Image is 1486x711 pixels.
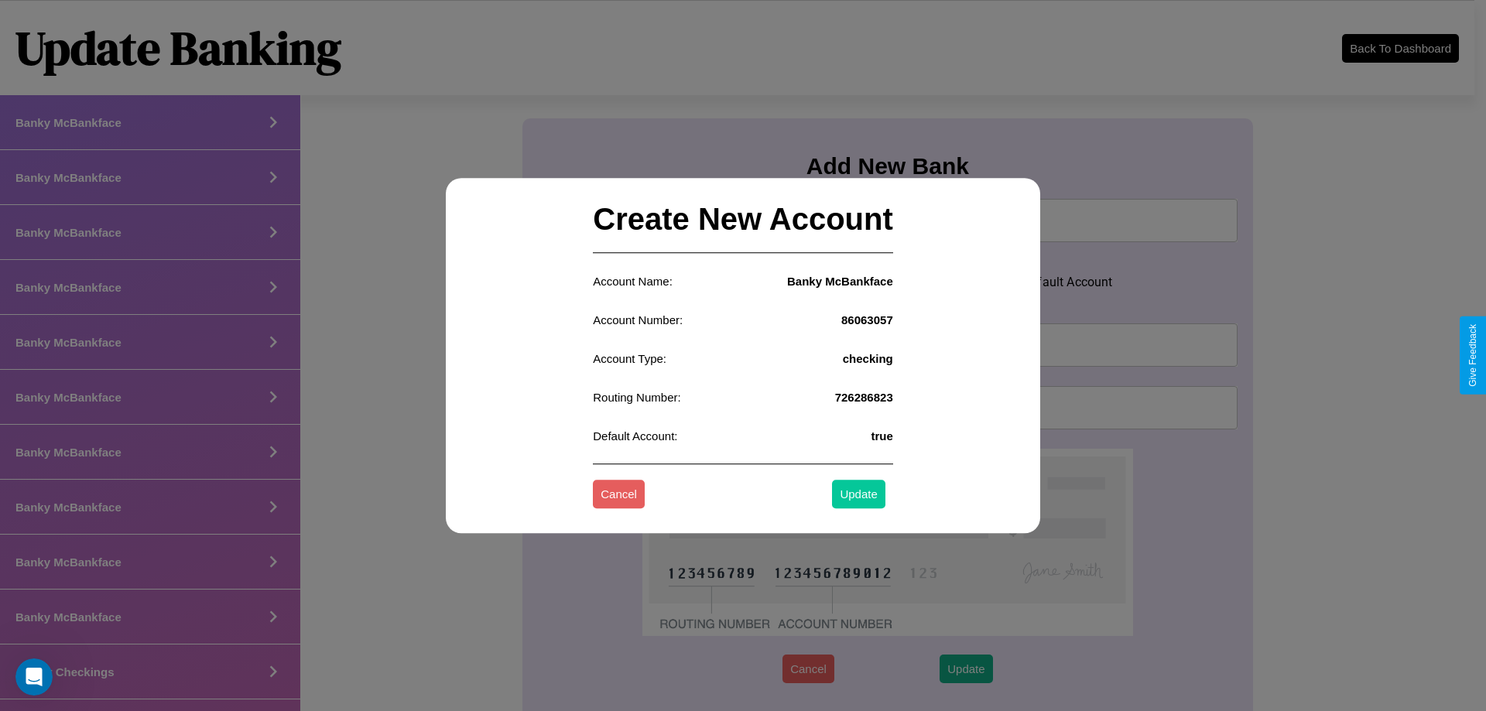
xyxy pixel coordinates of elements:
p: Routing Number: [593,387,680,408]
button: Update [832,480,885,509]
p: Default Account: [593,426,677,446]
iframe: Intercom live chat [15,658,53,696]
h2: Create New Account [593,186,893,253]
h4: checking [843,352,893,365]
p: Account Number: [593,309,683,330]
h4: 86063057 [841,313,893,326]
p: Account Name: [593,271,673,292]
p: Account Type: [593,348,666,369]
button: Cancel [593,480,645,509]
h4: Banky McBankface [787,275,893,288]
h4: true [871,429,892,443]
div: Give Feedback [1467,324,1478,387]
h4: 726286823 [835,391,893,404]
